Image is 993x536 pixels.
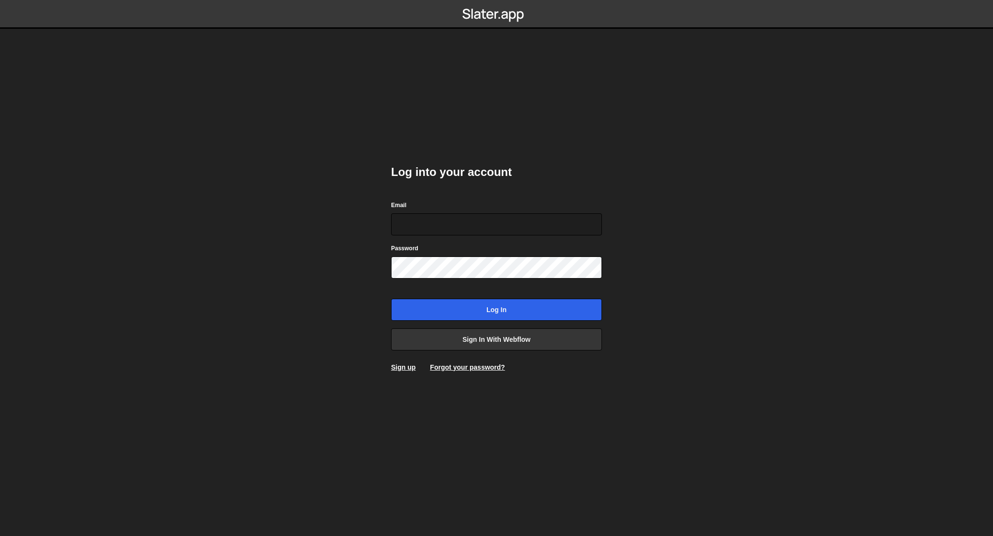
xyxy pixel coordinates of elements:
[391,299,602,321] input: Log in
[391,200,406,210] label: Email
[391,244,418,253] label: Password
[391,164,602,180] h2: Log into your account
[430,363,505,371] a: Forgot your password?
[391,328,602,350] a: Sign in with Webflow
[391,363,416,371] a: Sign up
